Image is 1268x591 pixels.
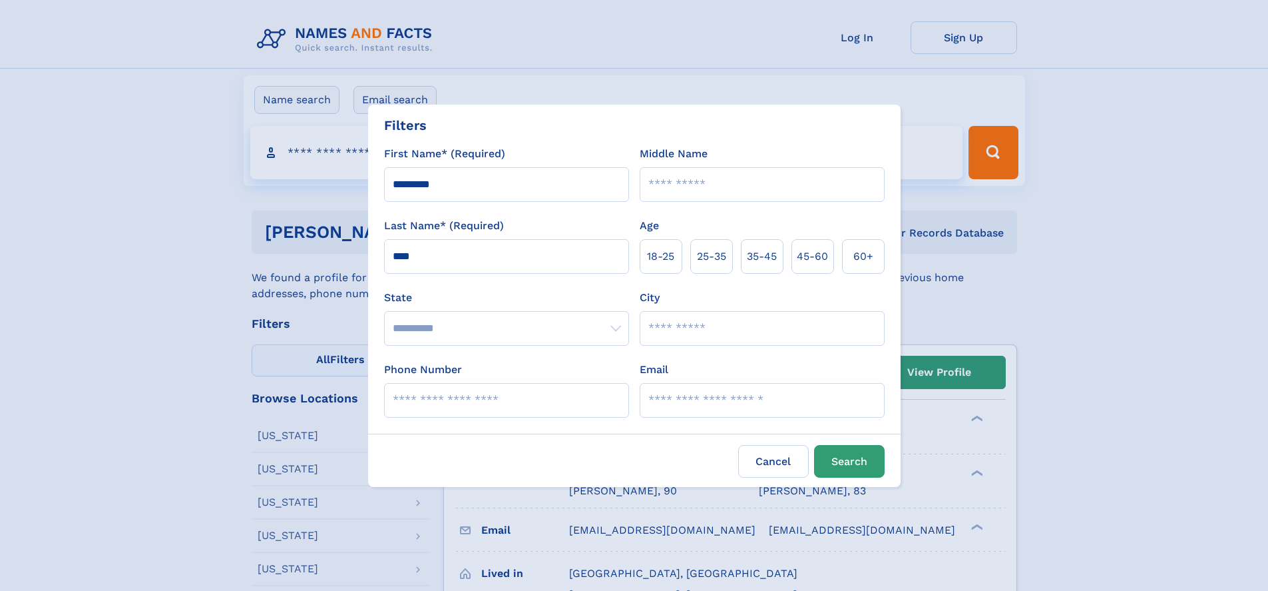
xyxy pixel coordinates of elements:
span: 25‑35 [697,249,726,265]
label: Phone Number [384,362,462,378]
span: 35‑45 [747,249,777,265]
label: Last Name* (Required) [384,218,504,234]
label: City [640,290,660,306]
label: First Name* (Required) [384,146,505,162]
button: Search [814,445,885,478]
div: Filters [384,115,427,135]
label: State [384,290,629,306]
label: Cancel [738,445,809,478]
label: Age [640,218,659,234]
label: Middle Name [640,146,708,162]
span: 60+ [853,249,873,265]
span: 45‑60 [797,249,828,265]
span: 18‑25 [647,249,674,265]
label: Email [640,362,668,378]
